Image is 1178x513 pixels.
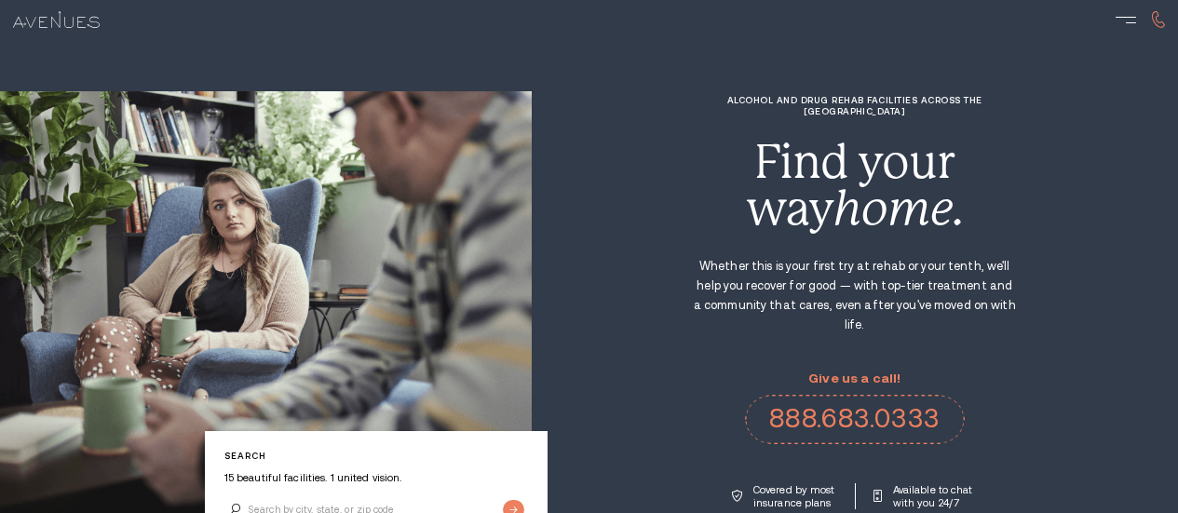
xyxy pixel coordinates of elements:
a: Available to chat with you 24/7 [873,483,978,509]
p: 15 beautiful facilities. 1 united vision. [224,471,528,484]
i: home. [833,182,964,236]
a: 888.683.0333 [745,395,965,443]
p: Covered by most insurance plans [753,483,838,509]
p: Search [224,451,528,461]
a: Covered by most insurance plans [732,483,838,509]
p: Available to chat with you 24/7 [893,483,978,509]
div: Find your way [692,139,1018,233]
p: Give us a call! [745,371,965,385]
h1: Alcohol and Drug Rehab Facilities across the [GEOGRAPHIC_DATA] [692,95,1018,115]
p: Whether this is your first try at rehab or your tenth, we'll help you recover for good — with top... [692,257,1018,335]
